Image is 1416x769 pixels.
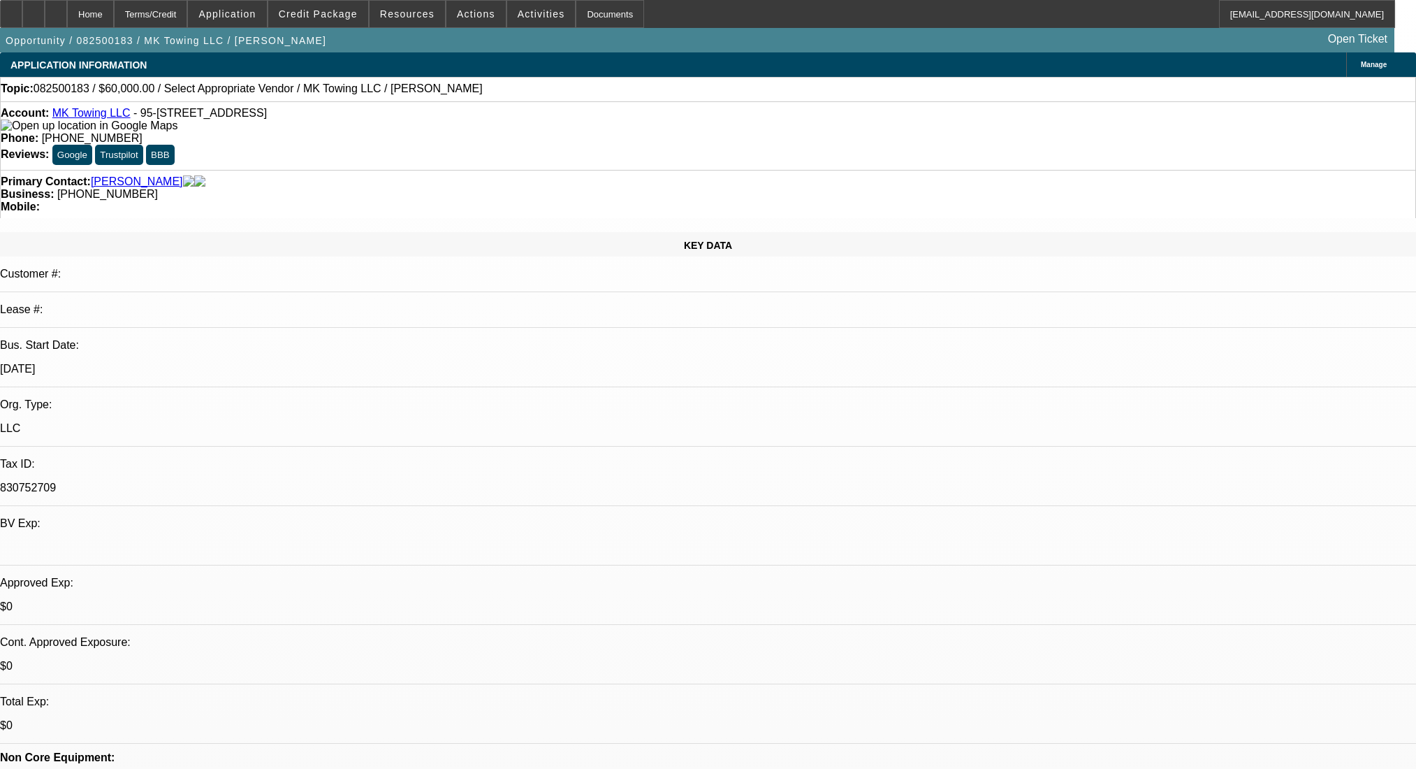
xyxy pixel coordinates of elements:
[1322,27,1393,51] a: Open Ticket
[1,120,177,131] a: View Google Maps
[1,120,177,132] img: Open up location in Google Maps
[446,1,506,27] button: Actions
[1,132,38,144] strong: Phone:
[194,175,205,188] img: linkedin-icon.png
[684,240,732,251] span: KEY DATA
[52,145,92,165] button: Google
[91,175,183,188] a: [PERSON_NAME]
[1,148,49,160] strong: Reviews:
[279,8,358,20] span: Credit Package
[268,1,368,27] button: Credit Package
[1,82,34,95] strong: Topic:
[188,1,266,27] button: Application
[380,8,435,20] span: Resources
[518,8,565,20] span: Activities
[6,35,326,46] span: Opportunity / 082500183 / MK Towing LLC / [PERSON_NAME]
[370,1,445,27] button: Resources
[57,188,158,200] span: [PHONE_NUMBER]
[1361,61,1387,69] span: Manage
[1,188,54,200] strong: Business:
[52,107,131,119] a: MK Towing LLC
[133,107,267,119] span: - 95-[STREET_ADDRESS]
[34,82,483,95] span: 082500183 / $60,000.00 / Select Appropriate Vendor / MK Towing LLC / [PERSON_NAME]
[10,59,147,71] span: APPLICATION INFORMATION
[507,1,576,27] button: Activities
[1,175,91,188] strong: Primary Contact:
[198,8,256,20] span: Application
[1,201,40,213] strong: Mobile:
[457,8,495,20] span: Actions
[146,145,175,165] button: BBB
[1,107,49,119] strong: Account:
[95,145,143,165] button: Trustpilot
[183,175,194,188] img: facebook-icon.png
[42,132,143,144] span: [PHONE_NUMBER]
